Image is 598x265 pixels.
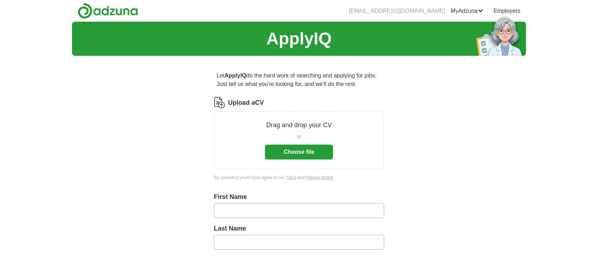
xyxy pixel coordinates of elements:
label: First Name [214,192,384,202]
label: Last Name [214,224,384,233]
a: MyAdzuna [451,7,483,15]
span: or [297,133,301,140]
button: Choose file [265,145,333,159]
strong: ApplyIQ [225,72,246,79]
a: Employers [493,7,520,15]
img: Adzuna logo [78,3,138,19]
label: Upload a CV [228,98,264,108]
h1: ApplyIQ [266,26,332,52]
img: CV Icon [214,97,225,108]
a: T&Cs [286,175,297,180]
a: Privacy Notice [306,175,333,180]
div: By uploading your CV you agree to our and . [214,174,384,181]
p: Let do the hard work of searching and applying for jobs. Just tell us what you're looking for, an... [214,69,384,91]
p: Drag and drop your CV [266,120,332,130]
li: [EMAIL_ADDRESS][DOMAIN_NAME] [349,7,445,15]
